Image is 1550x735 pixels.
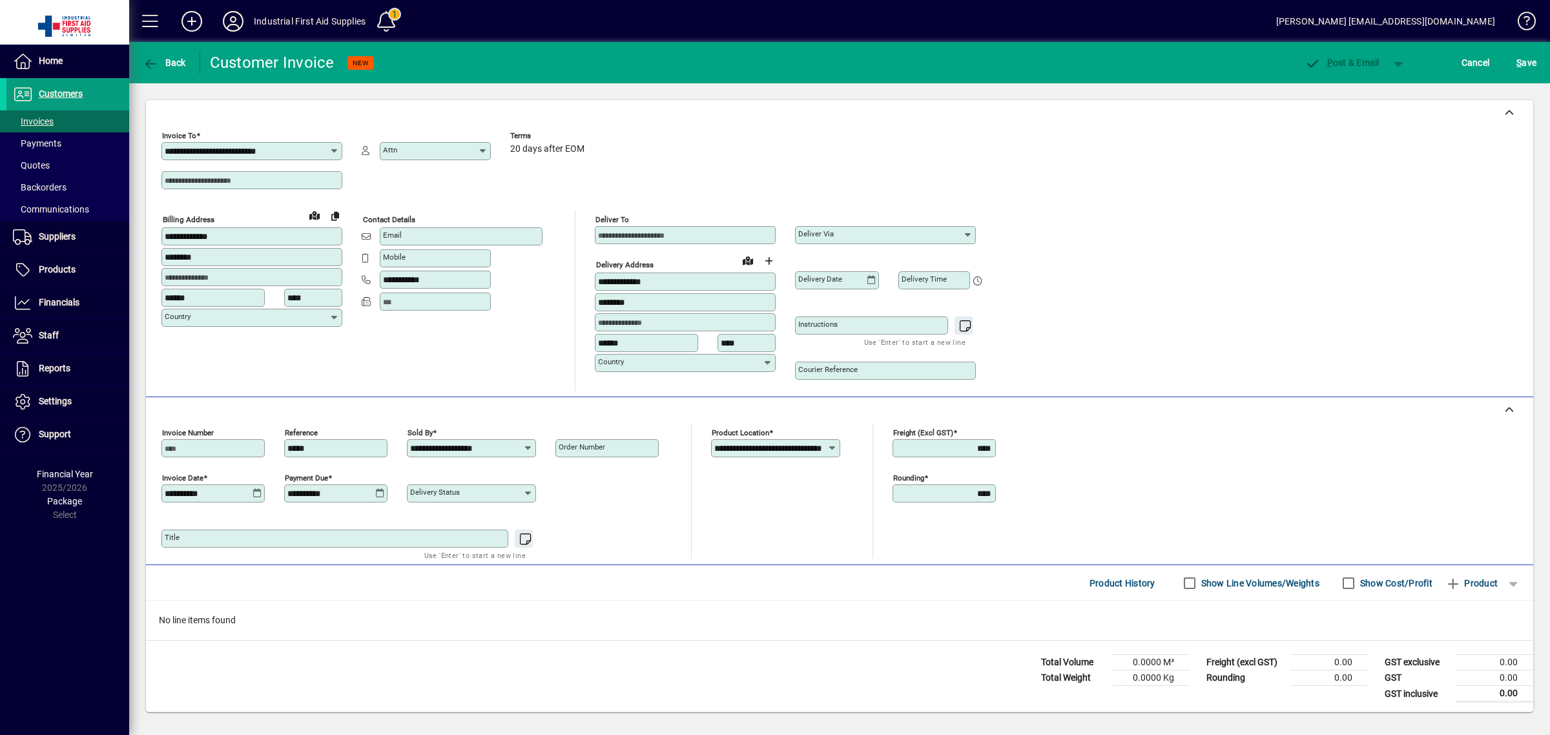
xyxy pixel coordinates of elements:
span: Back [143,57,186,68]
a: Settings [6,386,129,418]
td: Total Volume [1035,655,1112,670]
a: Staff [6,320,129,352]
span: Products [39,264,76,274]
td: GST exclusive [1378,655,1456,670]
button: Product [1439,572,1504,595]
a: Knowledge Base [1508,3,1534,45]
mat-label: Invoice date [162,473,203,482]
td: 0.00 [1456,686,1533,702]
button: Cancel [1458,51,1493,74]
a: Suppliers [6,221,129,253]
td: GST [1378,670,1456,686]
td: 0.0000 M³ [1112,655,1190,670]
mat-label: Mobile [383,253,406,262]
td: 0.00 [1456,655,1533,670]
a: Support [6,419,129,451]
span: Package [47,496,82,506]
span: Reports [39,363,70,373]
a: Invoices [6,110,129,132]
div: Customer Invoice [210,52,335,73]
span: S [1516,57,1522,68]
a: View on map [304,205,325,225]
span: P [1327,57,1333,68]
mat-label: Attn [383,145,397,154]
mat-hint: Use 'Enter' to start a new line [424,548,526,563]
td: Rounding [1200,670,1290,686]
span: Communications [13,204,89,214]
button: Post & Email [1298,51,1386,74]
div: [PERSON_NAME] [EMAIL_ADDRESS][DOMAIN_NAME] [1276,11,1495,32]
mat-label: Country [598,357,624,366]
mat-label: Delivery time [902,274,947,284]
td: 0.00 [1456,670,1533,686]
button: Add [171,10,212,33]
mat-label: Order number [559,442,605,451]
mat-label: Email [383,231,402,240]
a: Backorders [6,176,129,198]
div: Industrial First Aid Supplies [254,11,366,32]
a: Financials [6,287,129,319]
span: Customers [39,88,83,99]
span: Payments [13,138,61,149]
mat-label: Deliver via [798,229,834,238]
span: 20 days after EOM [510,144,584,154]
mat-label: Invoice number [162,428,214,437]
label: Show Line Volumes/Weights [1199,577,1319,590]
span: Terms [510,132,588,140]
td: Total Weight [1035,670,1112,686]
span: Product [1445,573,1498,594]
button: Back [139,51,189,74]
span: NEW [353,59,369,67]
td: 0.00 [1290,670,1368,686]
button: Copy to Delivery address [325,205,346,226]
span: Home [39,56,63,66]
span: Financial Year [37,469,93,479]
span: Quotes [13,160,50,171]
span: Cancel [1462,52,1490,73]
button: Profile [212,10,254,33]
span: Product History [1090,573,1155,594]
span: ave [1516,52,1536,73]
app-page-header-button: Back [129,51,200,74]
mat-label: Courier Reference [798,365,858,374]
mat-label: Sold by [408,428,433,437]
mat-label: Freight (excl GST) [893,428,953,437]
mat-label: Title [165,533,180,542]
td: Freight (excl GST) [1200,655,1290,670]
span: ost & Email [1305,57,1379,68]
mat-label: Rounding [893,473,924,482]
span: Backorders [13,182,67,192]
a: View on map [738,250,758,271]
td: 0.00 [1290,655,1368,670]
span: Settings [39,396,72,406]
mat-label: Country [165,312,191,321]
mat-label: Instructions [798,320,838,329]
div: No line items found [146,601,1533,640]
span: Suppliers [39,231,76,242]
mat-hint: Use 'Enter' to start a new line [864,335,966,349]
span: Staff [39,330,59,340]
a: Products [6,254,129,286]
span: Financials [39,297,79,307]
mat-label: Payment due [285,473,328,482]
mat-label: Product location [712,428,769,437]
a: Home [6,45,129,78]
mat-label: Reference [285,428,318,437]
span: Invoices [13,116,54,127]
mat-label: Invoice To [162,131,196,140]
span: Support [39,429,71,439]
button: Choose address [758,251,779,271]
mat-label: Delivery status [410,488,460,497]
td: 0.0000 Kg [1112,670,1190,686]
a: Quotes [6,154,129,176]
mat-label: Delivery date [798,274,842,284]
a: Reports [6,353,129,385]
mat-label: Deliver To [595,215,629,224]
button: Save [1513,51,1540,74]
a: Payments [6,132,129,154]
label: Show Cost/Profit [1358,577,1432,590]
a: Communications [6,198,129,220]
td: GST inclusive [1378,686,1456,702]
button: Product History [1084,572,1161,595]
